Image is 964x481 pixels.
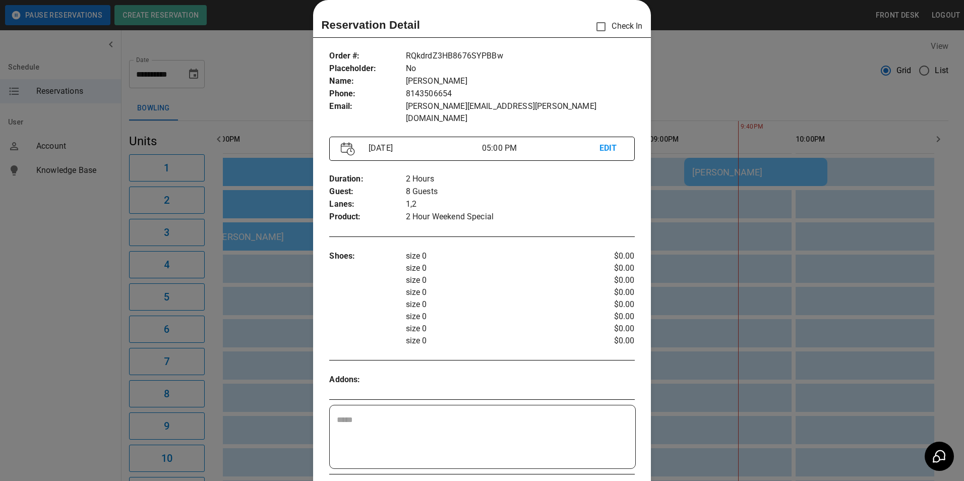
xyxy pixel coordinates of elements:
[329,63,405,75] p: Placeholder :
[329,100,405,113] p: Email :
[329,186,405,198] p: Guest :
[584,335,635,347] p: $0.00
[406,323,584,335] p: size 0
[406,298,584,311] p: size 0
[406,88,635,100] p: 8143506654
[406,274,584,286] p: size 0
[329,50,405,63] p: Order # :
[341,142,355,156] img: Vector
[406,198,635,211] p: 1,2
[329,374,405,386] p: Addons :
[321,17,420,33] p: Reservation Detail
[365,142,482,154] p: [DATE]
[406,186,635,198] p: 8 Guests
[584,286,635,298] p: $0.00
[406,50,635,63] p: RQkdrdZ3HB8676SYPBBw
[329,88,405,100] p: Phone :
[406,173,635,186] p: 2 Hours
[406,211,635,223] p: 2 Hour Weekend Special
[406,75,635,88] p: [PERSON_NAME]
[406,250,584,262] p: size 0
[406,311,584,323] p: size 0
[590,16,642,37] p: Check In
[584,298,635,311] p: $0.00
[329,211,405,223] p: Product :
[599,142,623,155] p: EDIT
[584,250,635,262] p: $0.00
[584,262,635,274] p: $0.00
[329,75,405,88] p: Name :
[406,100,635,125] p: [PERSON_NAME][EMAIL_ADDRESS][PERSON_NAME][DOMAIN_NAME]
[584,274,635,286] p: $0.00
[406,262,584,274] p: size 0
[329,173,405,186] p: Duration :
[482,142,599,154] p: 05:00 PM
[329,250,405,263] p: Shoes :
[584,311,635,323] p: $0.00
[406,286,584,298] p: size 0
[329,198,405,211] p: Lanes :
[584,323,635,335] p: $0.00
[406,63,635,75] p: No
[406,335,584,347] p: size 0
